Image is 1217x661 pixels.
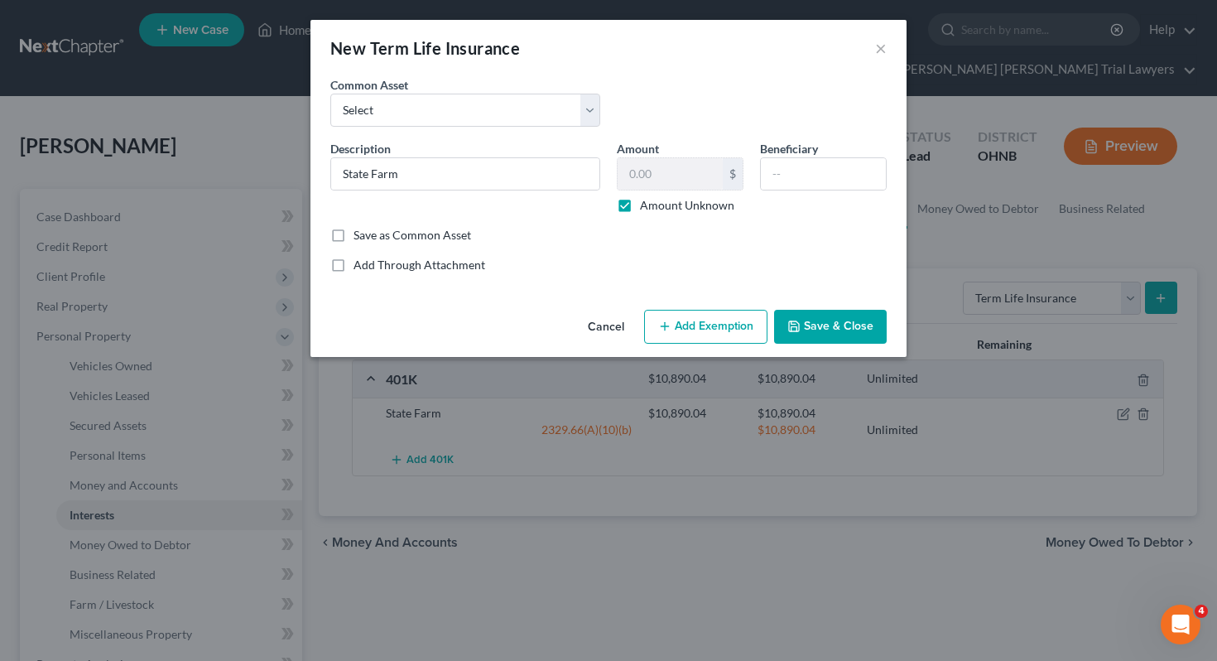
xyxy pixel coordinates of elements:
input: 0.00 [618,158,723,190]
label: Common Asset [330,76,408,94]
button: Add Exemption [644,310,767,345]
button: Cancel [575,311,637,345]
span: Description [330,142,391,156]
label: Add Through Attachment [354,257,485,273]
input: -- [761,158,886,190]
button: × [875,38,887,58]
input: Describe... [331,158,599,190]
button: Save & Close [774,310,887,345]
span: 4 [1195,605,1208,618]
label: Save as Common Asset [354,227,471,244]
iframe: Intercom live chat [1161,605,1200,644]
label: Amount Unknown [640,197,734,214]
div: New Term Life Insurance [330,36,520,60]
div: $ [723,158,743,190]
label: Beneficiary [760,140,818,157]
label: Amount [617,140,659,157]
